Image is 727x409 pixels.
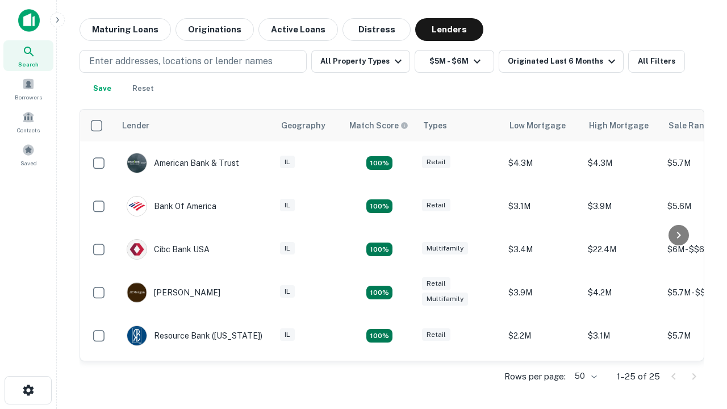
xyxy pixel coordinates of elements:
div: Geography [281,119,325,132]
td: $3.4M [503,228,582,271]
div: Retail [422,199,450,212]
a: Contacts [3,106,53,137]
div: Matching Properties: 4, hasApolloMatch: undefined [366,286,392,299]
div: Types [423,119,447,132]
th: Lender [115,110,274,141]
p: Enter addresses, locations or lender names [89,55,273,68]
button: All Filters [628,50,685,73]
p: Rows per page: [504,370,566,383]
a: Saved [3,139,53,170]
img: picture [127,197,147,216]
a: Borrowers [3,73,53,104]
div: High Mortgage [589,119,649,132]
h6: Match Score [349,119,406,132]
span: Saved [20,158,37,168]
div: Bank Of America [127,196,216,216]
div: Matching Properties: 7, hasApolloMatch: undefined [366,156,392,170]
img: picture [127,153,147,173]
button: Originated Last 6 Months [499,50,624,73]
td: $3.9M [503,271,582,314]
div: Cibc Bank USA [127,239,210,260]
th: Capitalize uses an advanced AI algorithm to match your search with the best lender. The match sco... [342,110,416,141]
button: Active Loans [258,18,338,41]
span: Search [18,60,39,69]
img: picture [127,240,147,259]
th: High Mortgage [582,110,662,141]
div: Retail [422,156,450,169]
p: 1–25 of 25 [617,370,660,383]
div: Lender [122,119,149,132]
div: Resource Bank ([US_STATE]) [127,325,262,346]
button: Save your search to get updates of matches that match your search criteria. [84,77,120,100]
div: Multifamily [422,293,468,306]
img: picture [127,326,147,345]
button: All Property Types [311,50,410,73]
span: Contacts [17,126,40,135]
div: American Bank & Trust [127,153,239,173]
th: Geography [274,110,342,141]
a: Search [3,40,53,71]
img: picture [127,283,147,302]
td: $4.3M [582,141,662,185]
div: Originated Last 6 Months [508,55,619,68]
td: $4M [503,357,582,400]
div: IL [280,328,295,341]
th: Types [416,110,503,141]
td: $3.1M [503,185,582,228]
td: $2.2M [503,314,582,357]
th: Low Mortgage [503,110,582,141]
td: $3.9M [582,185,662,228]
div: Retail [422,328,450,341]
img: capitalize-icon.png [18,9,40,32]
div: Low Mortgage [509,119,566,132]
td: $22.4M [582,228,662,271]
td: $3.1M [582,314,662,357]
button: Lenders [415,18,483,41]
button: Enter addresses, locations or lender names [80,50,307,73]
div: 50 [570,368,599,385]
button: $5M - $6M [415,50,494,73]
button: Reset [125,77,161,100]
button: Originations [176,18,254,41]
div: Retail [422,277,450,290]
iframe: Chat Widget [670,318,727,373]
button: Maturing Loans [80,18,171,41]
div: IL [280,242,295,255]
div: Matching Properties: 4, hasApolloMatch: undefined [366,329,392,343]
button: Distress [342,18,411,41]
div: IL [280,156,295,169]
div: Matching Properties: 4, hasApolloMatch: undefined [366,199,392,213]
div: IL [280,285,295,298]
div: Capitalize uses an advanced AI algorithm to match your search with the best lender. The match sco... [349,119,408,132]
td: $4.3M [503,141,582,185]
div: Multifamily [422,242,468,255]
td: $4M [582,357,662,400]
div: [PERSON_NAME] [127,282,220,303]
div: IL [280,199,295,212]
span: Borrowers [15,93,42,102]
div: Matching Properties: 4, hasApolloMatch: undefined [366,243,392,256]
td: $4.2M [582,271,662,314]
